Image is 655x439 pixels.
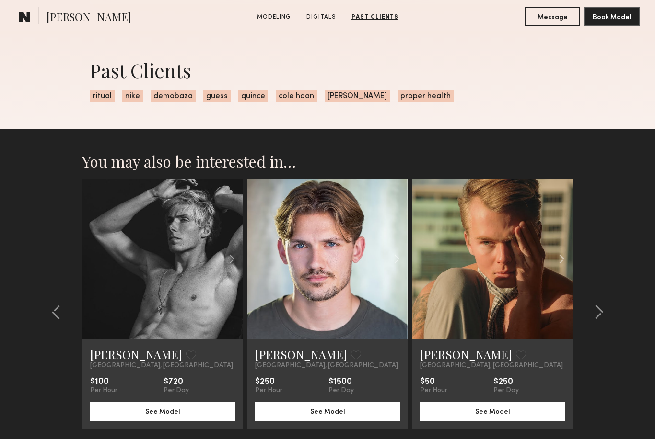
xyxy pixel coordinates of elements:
[328,377,354,387] div: $1500
[398,90,454,102] span: proper health
[164,377,189,387] div: $720
[303,13,340,22] a: Digitals
[82,152,573,171] h2: You may also be interested in…
[255,387,282,394] div: Per Hour
[420,387,447,394] div: Per Hour
[151,90,196,102] span: demobaza
[493,387,519,394] div: Per Day
[584,12,640,21] a: Book Model
[420,377,447,387] div: $50
[420,362,563,370] span: [GEOGRAPHIC_DATA], [GEOGRAPHIC_DATA]
[584,7,640,26] button: Book Model
[90,402,235,421] button: See Model
[90,362,233,370] span: [GEOGRAPHIC_DATA], [GEOGRAPHIC_DATA]
[328,387,354,394] div: Per Day
[164,387,189,394] div: Per Day
[255,377,282,387] div: $250
[325,90,390,102] span: [PERSON_NAME]
[420,347,512,362] a: [PERSON_NAME]
[90,377,117,387] div: $100
[420,402,565,421] button: See Model
[203,90,231,102] span: guess
[255,362,398,370] span: [GEOGRAPHIC_DATA], [GEOGRAPHIC_DATA]
[255,347,347,362] a: [PERSON_NAME]
[276,90,317,102] span: cole haan
[525,7,580,26] button: Message
[253,13,295,22] a: Modeling
[348,13,402,22] a: Past Clients
[90,387,117,394] div: Per Hour
[90,407,235,415] a: See Model
[90,57,565,83] div: Past Clients
[493,377,519,387] div: $250
[255,402,400,421] button: See Model
[420,407,565,415] a: See Model
[47,10,131,26] span: [PERSON_NAME]
[255,407,400,415] a: See Model
[122,90,143,102] span: nike
[90,347,182,362] a: [PERSON_NAME]
[90,90,115,102] span: ritual
[238,90,268,102] span: quince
